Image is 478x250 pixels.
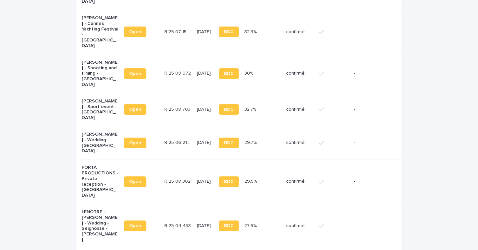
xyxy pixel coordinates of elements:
[244,222,258,229] p: 27.9%
[224,223,234,228] span: BDC
[354,140,391,146] p: -
[219,104,239,115] a: BDC
[82,98,119,121] p: [PERSON_NAME] - Sport event - [GEOGRAPHIC_DATA]
[224,141,234,145] span: BDC
[82,209,119,243] p: LENOTRE - [PERSON_NAME] - Wedding - Seignosse - [PERSON_NAME]
[129,71,141,76] span: Open
[354,71,391,76] p: -
[219,220,239,231] a: BDC
[82,132,119,154] p: [PERSON_NAME] - Wedding - [GEOGRAPHIC_DATA]
[197,140,213,146] p: [DATE]
[164,69,192,76] p: R 25 09 972
[124,220,146,231] a: Open
[124,176,146,187] a: Open
[76,159,402,204] tr: FORTA PRODUCTIONS - Private reception - [GEOGRAPHIC_DATA]OpenR 25 08 302R 25 08 302 [DATE]BDC29.5...
[124,27,146,37] a: Open
[286,223,313,229] p: confirmé
[124,104,146,115] a: Open
[244,105,258,112] p: 32.7%
[164,139,193,146] p: R 25 06 2125
[164,222,192,229] p: R 25 04 453
[354,107,391,112] p: -
[224,107,234,112] span: BDC
[82,165,119,198] p: FORTA PRODUCTIONS - Private reception - [GEOGRAPHIC_DATA]
[219,68,239,79] a: BDC
[129,141,141,145] span: Open
[224,30,234,34] span: BDC
[224,71,234,76] span: BDC
[164,105,192,112] p: R 25 08 703
[244,69,255,76] p: 30%
[197,71,213,76] p: [DATE]
[76,54,402,93] tr: [PERSON_NAME] - Shooting and filming - [GEOGRAPHIC_DATA]OpenR 25 09 972R 25 09 972 [DATE]BDC30%30...
[219,27,239,37] a: BDC
[219,176,239,187] a: BDC
[76,126,402,159] tr: [PERSON_NAME] - Wedding - [GEOGRAPHIC_DATA]OpenR 25 06 2125R 25 06 2125 [DATE]BDC29.7%29.7% confi...
[286,140,313,146] p: confirmé
[76,10,402,54] tr: [PERSON_NAME] - Cannes Yachting Festival - [GEOGRAPHIC_DATA]OpenR 25 07 1577R 25 07 1577 [DATE]BD...
[219,138,239,148] a: BDC
[286,71,313,76] p: confirmé
[129,179,141,184] span: Open
[354,29,391,35] p: -
[286,107,313,112] p: confirmé
[164,28,193,35] p: R 25 07 1577
[82,60,119,88] p: [PERSON_NAME] - Shooting and filming - [GEOGRAPHIC_DATA]
[124,138,146,148] a: Open
[129,223,141,228] span: Open
[286,29,313,35] p: confirmé
[224,179,234,184] span: BDC
[197,179,213,184] p: [DATE]
[244,177,258,184] p: 29.5%
[197,223,213,229] p: [DATE]
[124,68,146,79] a: Open
[76,93,402,126] tr: [PERSON_NAME] - Sport event - [GEOGRAPHIC_DATA]OpenR 25 08 703R 25 08 703 [DATE]BDC32.7%32.7% con...
[164,177,192,184] p: R 25 08 302
[197,107,213,112] p: [DATE]
[129,30,141,34] span: Open
[244,28,258,35] p: 32.3%
[244,139,258,146] p: 29.7%
[354,223,391,229] p: -
[82,15,119,49] p: [PERSON_NAME] - Cannes Yachting Festival - [GEOGRAPHIC_DATA]
[286,179,313,184] p: confirmé
[76,204,402,248] tr: LENOTRE - [PERSON_NAME] - Wedding - Seignosse - [PERSON_NAME]OpenR 25 04 453R 25 04 453 [DATE]BDC...
[129,107,141,112] span: Open
[354,179,391,184] p: -
[197,29,213,35] p: [DATE]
